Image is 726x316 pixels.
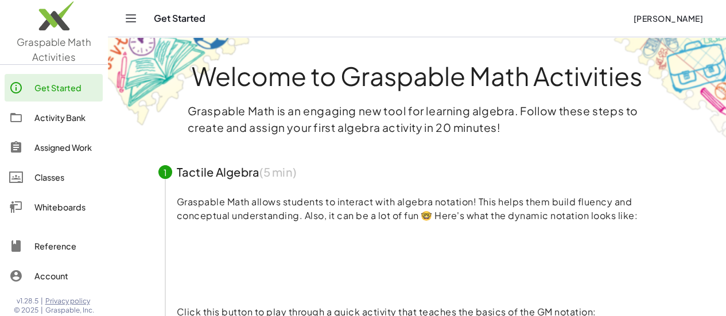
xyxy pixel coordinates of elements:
[17,297,38,306] span: v1.28.5
[45,306,94,315] span: Graspable, Inc.
[5,163,103,191] a: Classes
[34,200,98,214] div: Whiteboards
[633,13,703,24] span: [PERSON_NAME]
[5,193,103,221] a: Whiteboards
[14,306,38,315] span: © 2025
[34,141,98,154] div: Assigned Work
[158,165,172,179] div: 1
[177,195,676,223] p: Graspable Math allows students to interact with algebra notation! This helps them build fluency a...
[34,239,98,253] div: Reference
[5,232,103,260] a: Reference
[5,134,103,161] a: Assigned Work
[145,154,690,190] button: 1Tactile Algebra(5 min)
[5,104,103,131] a: Activity Bank
[122,9,140,28] button: Toggle navigation
[624,8,712,29] button: [PERSON_NAME]
[177,220,349,306] video: What is this? This is dynamic math notation. Dynamic math notation plays a central role in how Gr...
[34,269,98,283] div: Account
[41,306,43,315] span: |
[41,297,43,306] span: |
[5,74,103,102] a: Get Started
[137,63,697,89] h1: Welcome to Graspable Math Activities
[188,103,647,136] p: Graspable Math is an engaging new tool for learning algebra. Follow these steps to create and ass...
[34,170,98,184] div: Classes
[5,262,103,290] a: Account
[34,111,98,124] div: Activity Bank
[34,81,98,95] div: Get Started
[108,36,251,127] img: get-started-bg-ul-Ceg4j33I.png
[17,36,91,63] span: Graspable Math Activities
[45,297,94,306] a: Privacy policy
